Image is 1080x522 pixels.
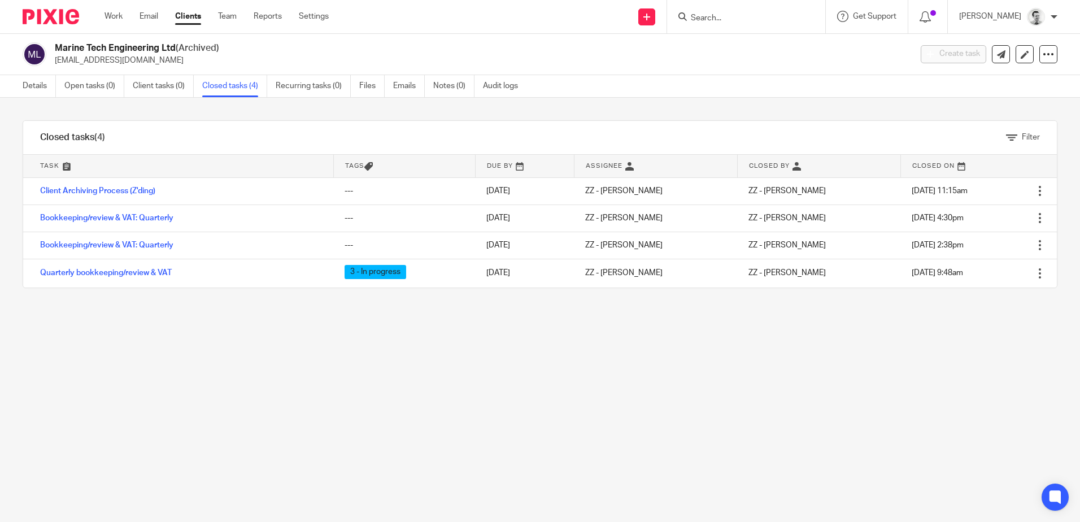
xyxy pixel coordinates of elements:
img: Pixie [23,9,79,24]
span: Filter [1022,133,1040,141]
td: [DATE] [475,205,574,232]
span: 3 - In progress [345,265,406,279]
a: Clients [175,11,201,22]
a: Client tasks (0) [133,75,194,97]
a: Reports [254,11,282,22]
a: Notes (0) [433,75,474,97]
a: Bookkeeping/review & VAT: Quarterly [40,214,173,222]
a: Bookkeeping/review & VAT: Quarterly [40,241,173,249]
img: svg%3E [23,42,46,66]
td: [DATE] [475,259,574,288]
div: --- [345,185,464,197]
a: Work [104,11,123,22]
td: ZZ - [PERSON_NAME] [574,232,737,259]
a: Emails [393,75,425,97]
span: ZZ - [PERSON_NAME] [748,269,826,277]
a: Email [140,11,158,22]
span: ZZ - [PERSON_NAME] [748,214,826,222]
h2: Marine Tech Engineering Ltd [55,42,734,54]
a: Quarterly bookkeeping/review & VAT [40,269,172,277]
td: [DATE] [475,177,574,205]
span: [DATE] 11:15am [912,187,968,195]
span: (4) [94,133,105,142]
span: Get Support [853,12,896,20]
td: ZZ - [PERSON_NAME] [574,259,737,288]
span: (Archived) [176,43,219,53]
span: [DATE] 4:30pm [912,214,964,222]
span: [DATE] 9:48am [912,269,963,277]
input: Search [690,14,791,24]
a: Open tasks (0) [64,75,124,97]
th: Tags [333,155,475,177]
a: Audit logs [483,75,526,97]
a: Files [359,75,385,97]
a: Settings [299,11,329,22]
div: --- [345,212,464,224]
div: --- [345,240,464,251]
a: Recurring tasks (0) [276,75,351,97]
a: Client Archiving Process (Z'ding) [40,187,155,195]
p: [PERSON_NAME] [959,11,1021,22]
a: Team [218,11,237,22]
td: [DATE] [475,232,574,259]
td: ZZ - [PERSON_NAME] [574,205,737,232]
a: Closed tasks (4) [202,75,267,97]
a: Details [23,75,56,97]
p: [EMAIL_ADDRESS][DOMAIN_NAME] [55,55,904,66]
h1: Closed tasks [40,132,105,143]
span: ZZ - [PERSON_NAME] [748,187,826,195]
td: ZZ - [PERSON_NAME] [574,177,737,205]
span: ZZ - [PERSON_NAME] [748,241,826,249]
button: Create task [921,45,986,63]
span: [DATE] 2:38pm [912,241,964,249]
img: Andy_2025.jpg [1027,8,1045,26]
